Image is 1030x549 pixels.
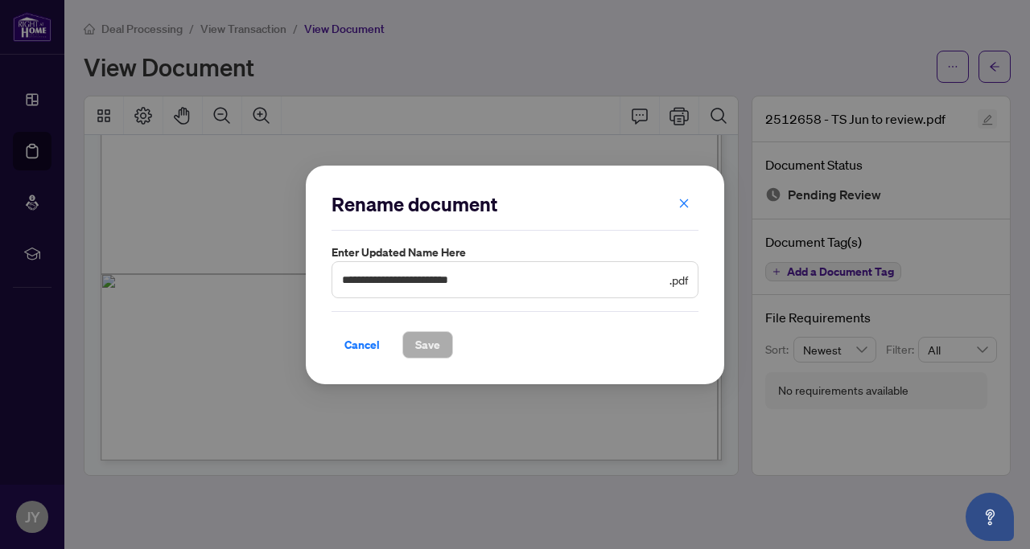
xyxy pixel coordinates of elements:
[332,330,393,358] button: Cancel
[966,493,1014,541] button: Open asap
[344,331,380,357] span: Cancel
[332,244,698,261] label: Enter updated name here
[669,270,688,288] span: .pdf
[332,191,698,217] h2: Rename document
[678,197,690,208] span: close
[402,330,453,358] button: Save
